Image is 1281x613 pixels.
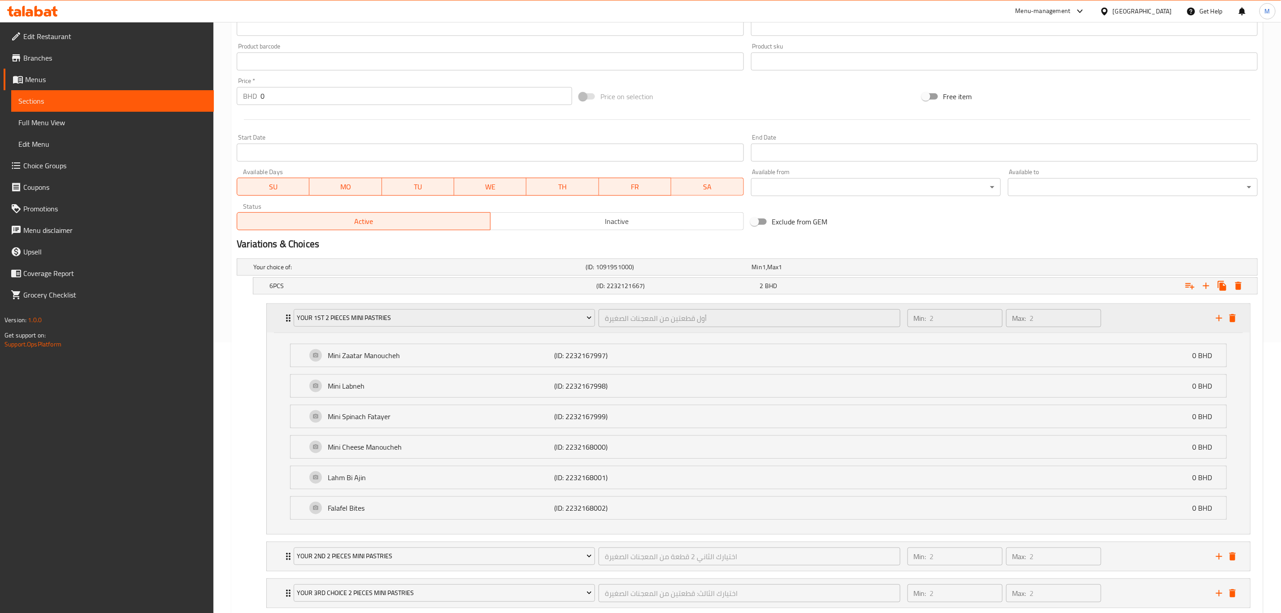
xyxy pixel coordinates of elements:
li: Expand [259,538,1258,575]
a: Grocery Checklist [4,284,214,306]
a: Menu disclaimer [4,219,214,241]
h5: (ID: 1091951000) [586,263,748,271]
span: Inactive [494,215,740,228]
p: 0 BHD [1192,411,1219,422]
p: Lahm Bi Ajin [328,472,554,483]
div: Menu-management [1016,6,1071,17]
button: FR [599,178,671,196]
p: BHD [243,91,257,101]
div: Expand [291,375,1226,397]
a: Support.OpsPlatform [4,338,61,350]
input: Please enter product sku [751,53,1258,70]
p: 0 BHD [1192,381,1219,391]
button: Add choice group [1182,278,1198,294]
div: ​ [751,178,1001,196]
button: your 2nd 2 pieces mini pastries [294,547,595,565]
p: Mini Spinach Fatayer [328,411,554,422]
input: Please enter product barcode [237,53,743,70]
span: TU [386,180,451,193]
button: WE [454,178,526,196]
span: Active [241,215,487,228]
span: Free item [943,91,972,102]
button: Active [237,212,491,230]
div: Expand [267,304,1250,333]
p: (ID: 2232168000) [555,442,706,452]
h5: (ID: 2232121667) [596,281,756,290]
a: Sections [11,90,214,112]
span: your 1st 2 pieces mini pastries [297,312,592,324]
div: Expand [237,259,1257,275]
div: Expand [267,579,1250,608]
p: Max: [1012,551,1026,562]
div: Expand [291,466,1226,489]
a: Edit Menu [11,133,214,155]
a: Coupons [4,176,214,198]
button: add [1212,550,1226,563]
p: Min: [914,313,926,324]
div: Expand [291,497,1226,519]
a: Upsell [4,241,214,263]
p: Min: [914,551,926,562]
span: Min [752,261,762,273]
button: Add new choice [1198,278,1214,294]
button: MO [309,178,382,196]
span: MO [313,180,378,193]
span: Branches [23,53,207,63]
div: Expand [291,436,1226,458]
a: Branches [4,47,214,69]
div: ​ [1008,178,1258,196]
p: 0 BHD [1192,350,1219,361]
span: your 3rd choice 2 pieces mini pastries [297,587,592,599]
p: Mini Zaatar Manoucheh [328,350,554,361]
span: Coupons [23,182,207,193]
div: Expand [267,542,1250,571]
button: SA [671,178,743,196]
a: Choice Groups [4,155,214,176]
h5: 6PCS [269,281,593,290]
span: Full Menu View [18,117,207,128]
span: Version: [4,314,26,326]
span: SU [241,180,306,193]
button: your 3rd choice 2 pieces mini pastries [294,584,595,602]
li: Expand [259,575,1258,612]
button: delete [1226,587,1239,600]
span: Sections [18,96,207,106]
p: Mini Cheese Manoucheh [328,442,554,452]
span: Max [767,261,778,273]
span: Price on selection [600,91,653,102]
li: ExpandExpandExpandExpandExpandExpandExpand [259,300,1258,538]
span: WE [458,180,523,193]
h5: Your choice of: [253,263,582,271]
span: 1 [762,261,766,273]
button: your 1st 2 pieces mini pastries [294,309,595,327]
button: delete [1226,550,1239,563]
span: Upsell [23,246,207,257]
div: Expand [291,405,1226,428]
span: Menus [25,74,207,85]
span: Menu disclaimer [23,225,207,236]
span: SA [675,180,740,193]
a: Promotions [4,198,214,219]
p: 0 BHD [1192,503,1219,513]
a: Menus [4,69,214,90]
span: Exclude from GEM [772,216,828,227]
span: Promotions [23,203,207,214]
span: your 2nd 2 pieces mini pastries [297,551,592,562]
div: Expand [253,278,1257,294]
p: Falafel Bites [328,503,554,513]
span: Choice Groups [23,160,207,171]
span: Coverage Report [23,268,207,279]
p: Min: [914,588,926,599]
span: FR [603,180,668,193]
span: Get support on: [4,329,46,341]
h2: Variations & Choices [237,237,1258,251]
p: (ID: 2232167998) [555,381,706,391]
button: delete [1226,311,1239,325]
p: 0 BHD [1192,442,1219,452]
button: TH [526,178,599,196]
span: 1.0.0 [28,314,42,326]
a: Edit Restaurant [4,26,214,47]
div: [GEOGRAPHIC_DATA] [1113,6,1172,16]
span: 1 [779,261,782,273]
p: Max: [1012,588,1026,599]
